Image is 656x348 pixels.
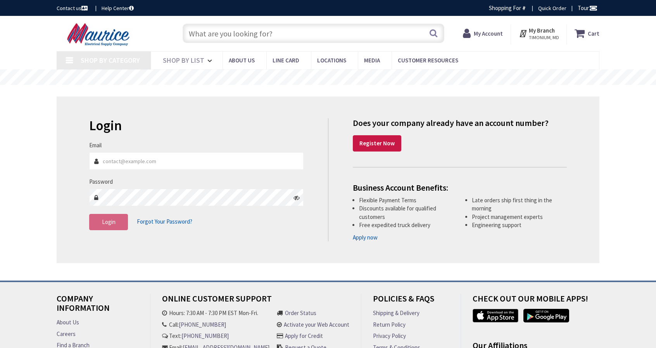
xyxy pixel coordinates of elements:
div: My Branch TIMONIUM, MD [519,26,559,40]
span: Shop By Category [81,56,140,65]
li: Free expedited truck delivery [359,221,454,229]
a: Cart [575,26,599,40]
li: Flexible Payment Terms [359,196,454,204]
span: TIMONIUM, MD [529,34,559,41]
h4: Policies & FAQs [373,294,449,309]
label: Email [89,141,102,149]
strong: Cart [588,26,599,40]
h4: Online Customer Support [162,294,349,309]
h4: Company Information [57,294,138,318]
a: Apply now [353,233,378,241]
li: Text: [162,332,269,340]
span: Line Card [273,57,299,64]
a: Contact us [57,4,89,12]
button: Login [89,214,128,230]
span: Forgot Your Password? [137,218,192,225]
a: About Us [57,318,79,326]
input: Email [89,152,304,170]
span: Shop By List [163,56,204,65]
li: Engineering support [472,221,567,229]
label: Password [89,177,113,186]
strong: My Account [474,30,503,37]
a: Order Status [285,309,316,317]
li: Call: [162,320,269,329]
span: Customer Resources [398,57,458,64]
a: Quick Order [538,4,566,12]
li: Late orders ship first thing in the morning [472,196,567,213]
strong: # [522,4,526,12]
a: [PHONE_NUMBER] [179,320,226,329]
a: Shipping & Delivery [373,309,419,317]
h4: Does your company already have an account number? [353,118,567,127]
a: Activate your Web Account [284,320,349,329]
h4: Check out Our Mobile Apps! [473,294,605,309]
a: Help Center [102,4,134,12]
strong: Register Now [359,140,395,147]
a: Apply for Credit [285,332,323,340]
rs-layer: Free Same Day Pickup at 15 Locations [257,73,399,82]
span: Shopping For [489,4,521,12]
li: Hours: 7:30 AM - 7:30 PM EST Mon-Fri. [162,309,269,317]
span: Locations [317,57,346,64]
span: About us [229,57,255,64]
input: What are you looking for? [183,24,444,43]
span: Tour [578,4,597,12]
a: Forgot Your Password? [137,214,192,229]
li: Project management experts [472,213,567,221]
h2: Login [89,118,304,133]
a: [PHONE_NUMBER] [181,332,229,340]
strong: My Branch [529,27,555,34]
img: Maurice Electrical Supply Company [57,22,142,47]
li: Discounts available for qualified customers [359,204,454,221]
i: Click here to show/hide password [293,195,300,201]
a: My Account [463,26,503,40]
a: Privacy Policy [373,332,406,340]
a: Return Policy [373,320,406,329]
span: Login [102,218,116,226]
a: Careers [57,330,76,338]
a: Register Now [353,135,401,152]
span: Media [364,57,380,64]
h4: Business Account Benefits: [353,183,567,192]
